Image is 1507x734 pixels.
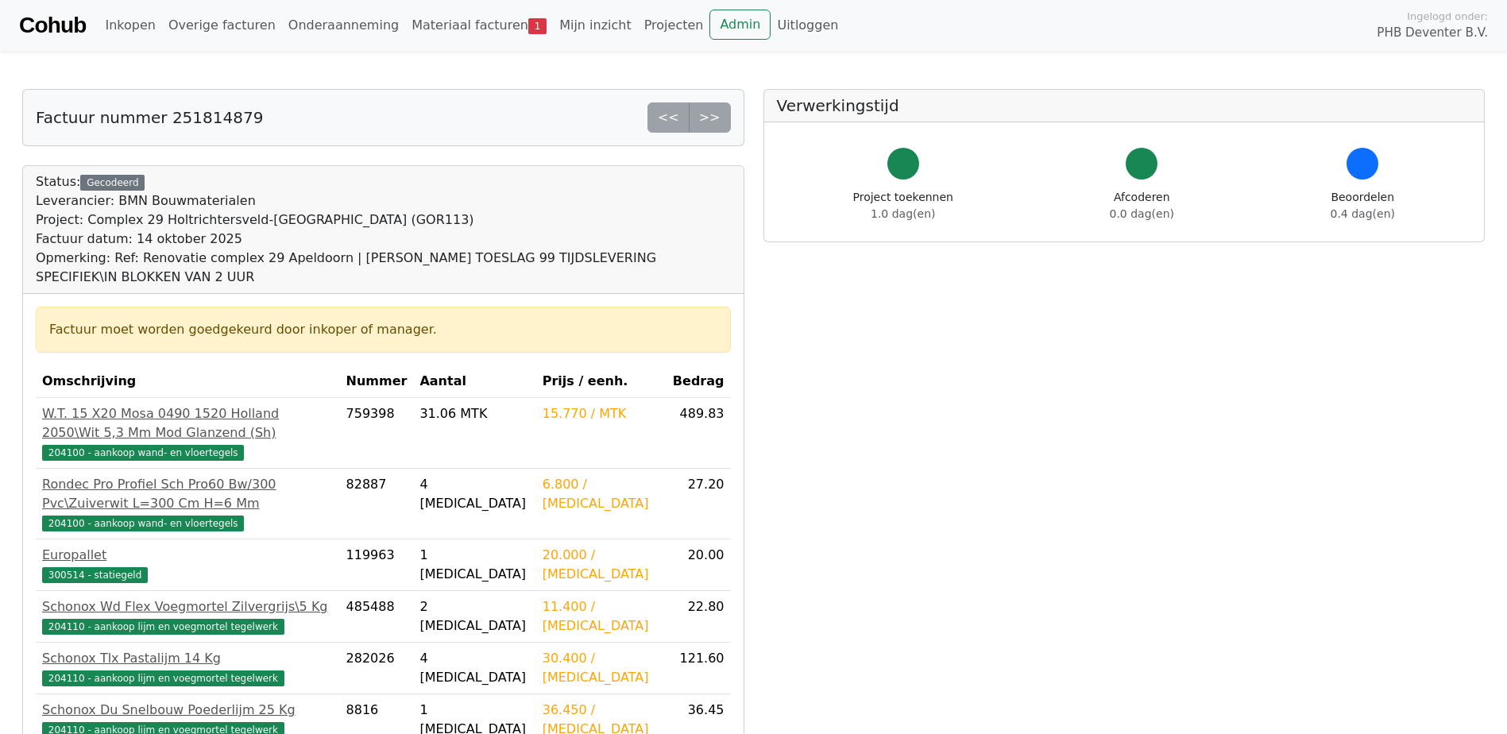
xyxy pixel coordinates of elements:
td: 485488 [340,591,414,643]
td: 27.20 [665,469,730,539]
a: Rondec Pro Profiel Sch Pro60 Bw/300 Pvc\Zuiverwit L=300 Cm H=6 Mm204100 - aankoop wand- en vloert... [42,475,334,532]
div: 11.400 / [MEDICAL_DATA] [543,597,659,635]
td: 121.60 [665,643,730,694]
div: Beoordelen [1331,189,1395,222]
div: 31.06 MTK [419,404,529,423]
div: Afcoderen [1110,189,1174,222]
div: Project toekennen [853,189,953,222]
a: Materiaal facturen1 [405,10,553,41]
div: Leverancier: BMN Bouwmaterialen [36,191,731,211]
th: Bedrag [665,365,730,398]
div: 4 [MEDICAL_DATA] [419,649,529,687]
td: 82887 [340,469,414,539]
td: 759398 [340,398,414,469]
a: Mijn inzicht [553,10,638,41]
th: Omschrijving [36,365,340,398]
th: Aantal [413,365,535,398]
div: Schonox Wd Flex Voegmortel Zilvergrijs\5 Kg [42,597,334,616]
div: Schonox Tlx Pastalijm 14 Kg [42,649,334,668]
td: 489.83 [665,398,730,469]
div: 1 [MEDICAL_DATA] [419,546,529,584]
th: Nummer [340,365,414,398]
div: 20.000 / [MEDICAL_DATA] [543,546,659,584]
div: 4 [MEDICAL_DATA] [419,475,529,513]
a: Inkopen [99,10,161,41]
div: Schonox Du Snelbouw Poederlijm 25 Kg [42,701,334,720]
span: 1.0 dag(en) [871,207,935,220]
div: W.T. 15 X20 Mosa 0490 1520 Holland 2050\Wit 5,3 Mm Mod Glanzend (Sh) [42,404,334,442]
div: 15.770 / MTK [543,404,659,423]
div: 30.400 / [MEDICAL_DATA] [543,649,659,687]
a: Cohub [19,6,86,44]
a: W.T. 15 X20 Mosa 0490 1520 Holland 2050\Wit 5,3 Mm Mod Glanzend (Sh)204100 - aankoop wand- en vlo... [42,404,334,462]
a: Projecten [638,10,710,41]
div: Europallet [42,546,334,565]
div: 6.800 / [MEDICAL_DATA] [543,475,659,513]
span: 1 [528,18,547,34]
span: 204100 - aankoop wand- en vloertegels [42,445,244,461]
td: 119963 [340,539,414,591]
td: 20.00 [665,539,730,591]
h5: Factuur nummer 251814879 [36,108,263,127]
span: 204110 - aankoop lijm en voegmortel tegelwerk [42,670,284,686]
td: 282026 [340,643,414,694]
div: Project: Complex 29 Holtrichtersveld-[GEOGRAPHIC_DATA] (GOR113) [36,211,731,230]
span: 300514 - statiegeld [42,567,148,583]
a: Onderaanneming [282,10,405,41]
h5: Verwerkingstijd [777,96,1472,115]
td: 22.80 [665,591,730,643]
a: Schonox Wd Flex Voegmortel Zilvergrijs\5 Kg204110 - aankoop lijm en voegmortel tegelwerk [42,597,334,635]
div: Gecodeerd [80,175,145,191]
span: 0.4 dag(en) [1331,207,1395,220]
span: 0.0 dag(en) [1110,207,1174,220]
div: Rondec Pro Profiel Sch Pro60 Bw/300 Pvc\Zuiverwit L=300 Cm H=6 Mm [42,475,334,513]
span: 204100 - aankoop wand- en vloertegels [42,516,244,531]
a: Admin [709,10,771,40]
div: Factuur datum: 14 oktober 2025 [36,230,731,249]
a: Europallet300514 - statiegeld [42,546,334,584]
span: 204110 - aankoop lijm en voegmortel tegelwerk [42,619,284,635]
a: Uitloggen [771,10,844,41]
div: 2 [MEDICAL_DATA] [419,597,529,635]
a: Overige facturen [162,10,282,41]
th: Prijs / eenh. [536,365,666,398]
a: Schonox Tlx Pastalijm 14 Kg204110 - aankoop lijm en voegmortel tegelwerk [42,649,334,687]
div: Status: [36,172,731,287]
div: Factuur moet worden goedgekeurd door inkoper of manager. [49,320,717,339]
span: Ingelogd onder: [1407,9,1488,24]
span: PHB Deventer B.V. [1377,24,1488,42]
div: Opmerking: Ref: Renovatie complex 29 Apeldoorn | [PERSON_NAME] TOESLAG 99 TIJDSLEVERING SPECIFIEK... [36,249,731,287]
